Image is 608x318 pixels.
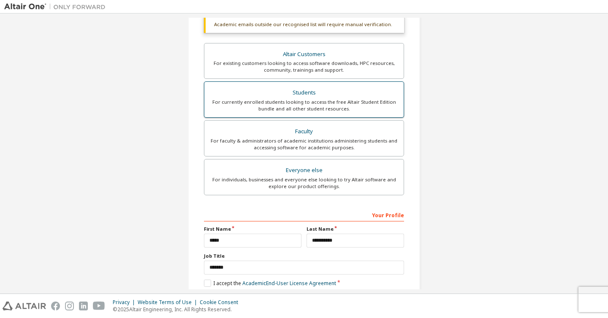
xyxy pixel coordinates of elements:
div: For currently enrolled students looking to access the free Altair Student Edition bundle and all ... [209,99,399,112]
div: Cookie Consent [200,299,243,306]
label: I accept the [204,280,336,287]
div: Students [209,87,399,99]
label: Job Title [204,253,404,259]
div: For faculty & administrators of academic institutions administering students and accessing softwa... [209,137,399,151]
a: Academic End-User License Agreement [242,280,336,287]
img: Altair One [4,3,110,11]
div: Website Terms of Use [138,299,200,306]
img: facebook.svg [51,302,60,310]
img: altair_logo.svg [3,302,46,310]
div: For individuals, businesses and everyone else looking to try Altair software and explore our prod... [209,176,399,190]
label: First Name [204,226,301,232]
div: Your Profile [204,208,404,221]
label: Last Name [307,226,404,232]
img: instagram.svg [65,302,74,310]
img: youtube.svg [93,302,105,310]
div: Faculty [209,126,399,137]
div: Academic emails outside our recognised list will require manual verification. [204,16,404,33]
div: For existing customers looking to access software downloads, HPC resources, community, trainings ... [209,60,399,73]
div: Everyone else [209,164,399,176]
p: © 2025 Altair Engineering, Inc. All Rights Reserved. [113,306,243,313]
div: Altair Customers [209,49,399,60]
img: linkedin.svg [79,302,88,310]
div: Privacy [113,299,138,306]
